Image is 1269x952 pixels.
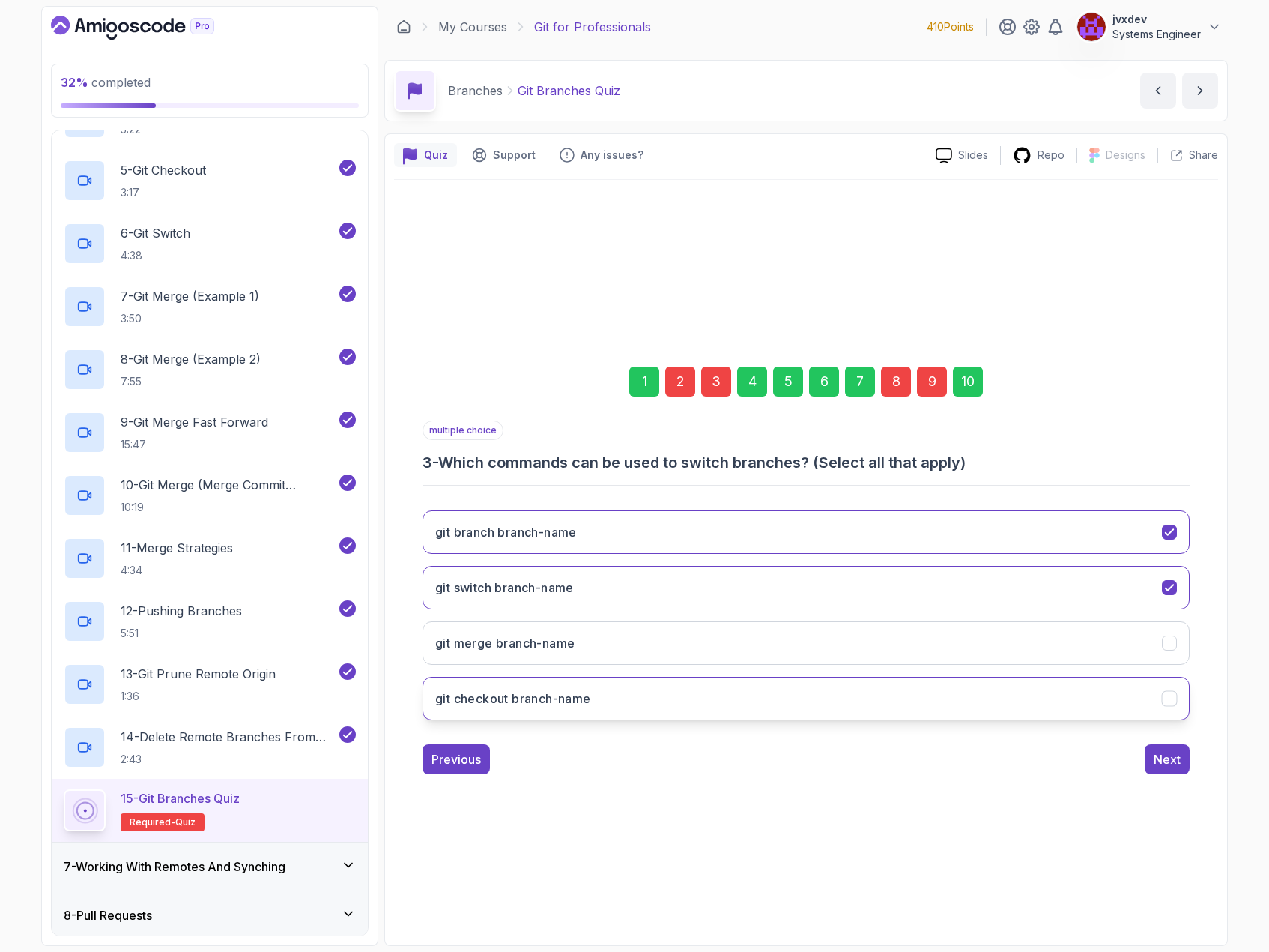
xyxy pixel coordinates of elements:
[121,476,336,494] p: 10 - Git Merge (Merge Commit Example)
[64,906,152,924] h3: 8 - Pull Requests
[773,367,803,397] div: 5
[1038,148,1064,163] p: Repo
[121,500,336,515] p: 10:19
[121,728,336,746] p: 14 - Delete Remote Branches From Terminal
[1157,148,1218,163] button: Share
[809,367,839,397] div: 6
[64,286,356,328] button: 7-Git Merge (Example 1)3:50
[1140,73,1176,109] button: previous content
[175,816,196,828] span: quiz
[518,82,620,100] p: Git Branches Quiz
[423,510,1190,554] button: git branch branch-name
[1154,750,1181,768] div: Next
[121,248,190,263] p: 4:38
[64,475,356,516] button: 10-Git Merge (Merge Commit Example)10:19
[1001,146,1076,165] a: Repo
[396,19,411,34] a: Dashboard
[423,421,503,440] p: multiple choice
[581,148,643,163] p: Any issues?
[958,148,988,163] p: Slides
[121,185,206,200] p: 3:17
[121,350,261,368] p: 8 - Git Merge (Example 2)
[423,677,1190,720] button: git checkout branch-name
[52,891,368,939] button: 8-Pull Requests
[423,621,1190,665] button: git merge branch-name
[917,367,947,397] div: 9
[845,367,875,397] div: 7
[121,437,268,452] p: 15:47
[121,224,190,242] p: 6 - Git Switch
[424,148,448,163] p: Quiz
[64,726,356,768] button: 14-Delete Remote Branches From Terminal2:43
[121,539,233,557] p: 11 - Merge Strategies
[1145,744,1190,774] button: Next
[438,18,507,36] a: My Courses
[493,148,536,163] p: Support
[64,160,356,202] button: 5-Git Checkout3:17
[881,367,911,397] div: 8
[924,148,1000,163] a: Slides
[737,367,767,397] div: 4
[463,143,545,167] button: Support button
[121,789,240,807] p: 15 - Git Branches Quiz
[927,19,974,34] p: 410 Points
[121,311,259,326] p: 3:50
[64,412,356,454] button: 9-Git Merge Fast Forward15:47
[64,789,356,831] button: 15-Git Branches QuizRequired-quiz
[534,18,651,36] p: Git for Professionals
[64,223,356,265] button: 6-Git Switch4:38
[121,602,242,620] p: 12 - Pushing Branches
[629,367,659,397] div: 1
[953,367,983,397] div: 10
[121,689,276,704] p: 1:36
[1112,12,1201,27] p: jvxdev
[61,75,151,90] span: completed
[121,626,242,641] p: 5:51
[1182,73,1218,109] button: next content
[423,566,1190,609] button: git switch branch-name
[431,750,481,768] div: Previous
[435,523,577,541] h3: git branch branch-name
[121,374,261,389] p: 7:55
[121,752,336,767] p: 2:43
[435,579,574,597] h3: git switch branch-name
[551,143,652,167] button: Feedback button
[394,143,457,167] button: quiz button
[423,744,490,774] button: Previous
[121,665,276,683] p: 13 - Git Prune Remote Origin
[130,816,175,828] span: Required-
[121,287,259,305] p: 7 - Git Merge (Example 1)
[64,537,356,579] button: 11-Merge Strategies4:34
[448,82,503,100] p: Branches
[64,858,285,876] h3: 7 - Working With Remotes And Synching
[121,161,206,179] p: 5 - Git Checkout
[52,843,368,891] button: 7-Working With Remotes And Synching
[1077,13,1106,41] img: user profile image
[121,563,233,578] p: 4:34
[423,452,1190,473] h3: 3 - Which commands can be used to switch branches? (Select all that apply)
[1112,27,1201,42] p: Systems Engineer
[51,16,249,40] a: Dashboard
[665,367,695,397] div: 2
[121,413,268,431] p: 9 - Git Merge Fast Forward
[1189,148,1218,163] p: Share
[64,600,356,642] button: 12-Pushing Branches5:51
[435,690,591,708] h3: git checkout branch-name
[1106,148,1145,163] p: Designs
[435,634,575,652] h3: git merge branch-name
[64,663,356,705] button: 13-Git Prune Remote Origin1:36
[701,367,731,397] div: 3
[64,349,356,391] button: 8-Git Merge (Example 2)7:55
[1076,12,1222,42] button: user profile imagejvxdevSystems Engineer
[61,75,88,90] span: 32 %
